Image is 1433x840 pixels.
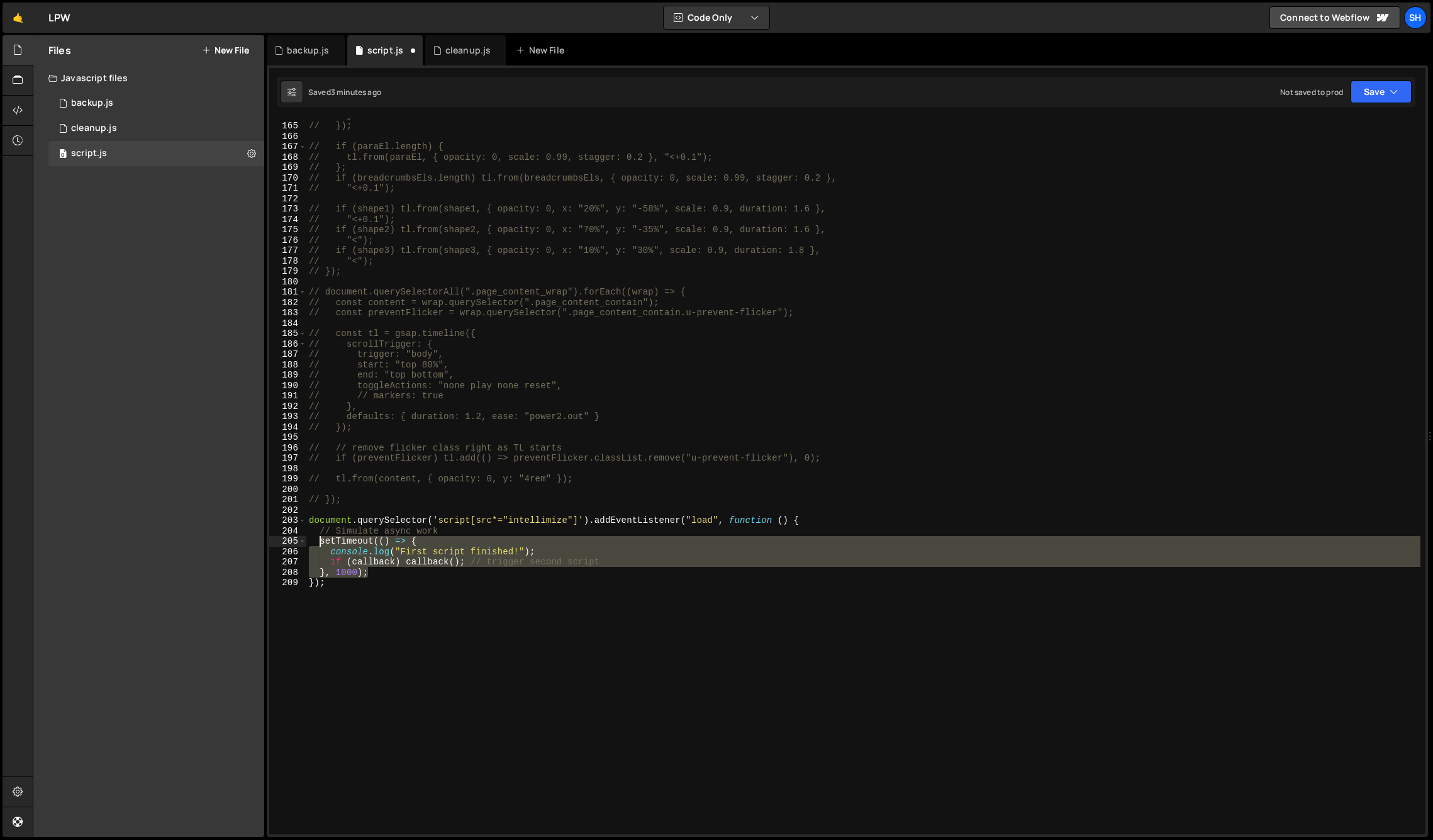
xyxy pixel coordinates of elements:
[269,370,306,381] div: 189
[269,412,306,422] div: 193
[269,328,306,339] div: 185
[367,44,403,57] div: script.js
[1404,6,1427,29] a: Sh
[269,526,306,537] div: 204
[48,116,264,141] div: 16168/43472.js
[269,152,306,163] div: 168
[269,298,306,308] div: 182
[48,10,70,25] div: LPW
[269,162,306,173] div: 169
[71,98,113,109] div: backup.js
[269,422,306,433] div: 194
[269,225,306,235] div: 175
[269,484,306,495] div: 200
[269,266,306,277] div: 179
[269,505,306,516] div: 202
[269,381,306,391] div: 190
[308,87,381,98] div: Saved
[269,277,306,288] div: 180
[516,44,569,57] div: New File
[269,401,306,412] div: 192
[1269,6,1400,29] a: Connect to Webflow
[269,121,306,132] div: 165
[71,123,117,134] div: cleanup.js
[269,391,306,401] div: 191
[269,515,306,526] div: 203
[1351,81,1412,103] button: Save
[287,44,329,57] div: backup.js
[48,141,264,166] div: 16168/43471.js
[269,173,306,184] div: 170
[269,215,306,225] div: 174
[269,443,306,454] div: 196
[269,142,306,152] div: 167
[269,318,306,329] div: 184
[269,235,306,246] div: 176
[48,43,71,57] h2: Files
[269,536,306,547] div: 205
[269,349,306,360] div: 187
[269,464,306,474] div: 198
[269,578,306,588] div: 209
[269,547,306,557] div: 206
[269,360,306,371] div: 188
[269,183,306,194] div: 171
[3,3,33,33] a: 🤙
[269,432,306,443] div: 195
[59,150,67,160] span: 0
[33,65,264,91] div: Javascript files
[445,44,491,57] div: cleanup.js
[1280,87,1343,98] div: Not saved to prod
[269,557,306,568] div: 207
[269,256,306,267] div: 178
[269,308,306,318] div: 183
[269,245,306,256] div: 177
[71,148,107,159] div: script.js
[331,87,381,98] div: 3 minutes ago
[269,194,306,204] div: 172
[48,91,264,116] div: 16168/45107.js
[269,474,306,484] div: 199
[269,495,306,505] div: 201
[664,6,769,29] button: Code Only
[269,132,306,142] div: 166
[269,204,306,215] div: 173
[269,568,306,578] div: 208
[269,453,306,464] div: 197
[269,339,306,350] div: 186
[269,287,306,298] div: 181
[202,45,249,55] button: New File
